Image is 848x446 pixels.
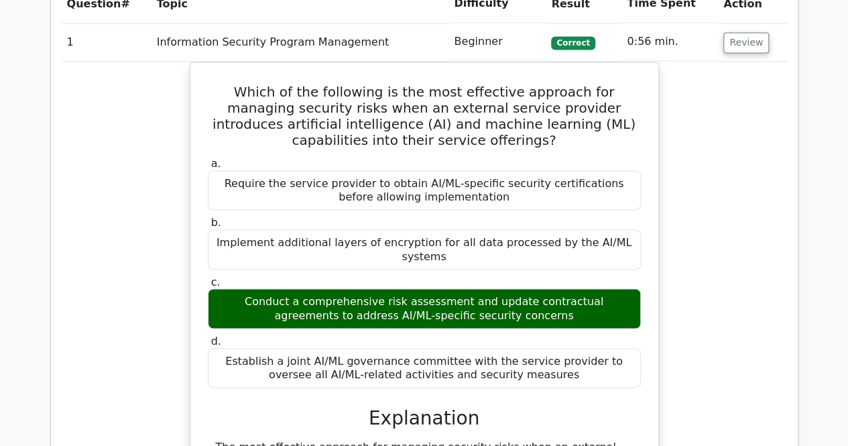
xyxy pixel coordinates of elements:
div: Implement additional layers of encryption for all data processed by the AI/ML systems [208,229,641,270]
td: Information Security Program Management [152,23,449,61]
td: 1 [62,23,152,61]
span: d. [211,334,221,347]
span: a. [211,156,221,169]
h3: Explanation [216,406,633,429]
span: c. [211,275,221,288]
div: Conduct a comprehensive risk assessment and update contractual agreements to address AI/ML-specif... [208,288,641,329]
div: Establish a joint AI/ML governance committee with the service provider to oversee all AI/ML-relat... [208,348,641,388]
h5: Which of the following is the most effective approach for managing security risks when an externa... [206,84,642,148]
span: b. [211,215,221,228]
td: 0:56 min. [621,23,718,61]
span: Correct [551,36,595,50]
button: Review [723,32,769,53]
div: Require the service provider to obtain AI/ML-specific security certifications before allowing imp... [208,170,641,211]
td: Beginner [448,23,546,61]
